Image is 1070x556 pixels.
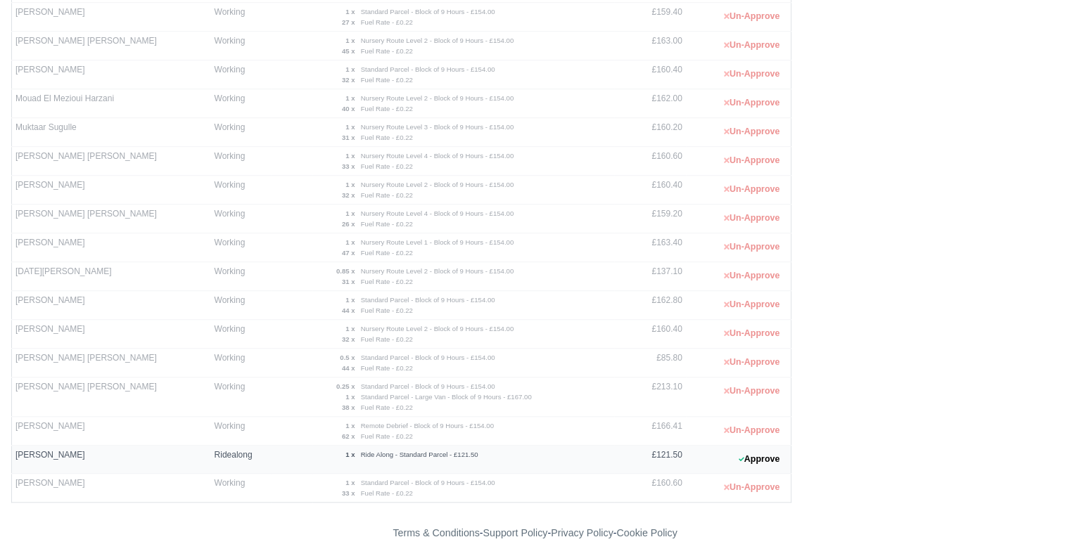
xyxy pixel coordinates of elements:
small: Fuel Rate - £0.22 [361,278,413,285]
strong: 62 x [342,432,355,440]
button: Un-Approve [716,295,787,315]
small: Ride Along - Standard Parcel - £121.50 [361,451,478,458]
strong: 47 x [342,249,355,257]
td: £163.00 [614,32,686,60]
small: Fuel Rate - £0.22 [361,335,413,343]
div: - - - [134,525,936,541]
td: Mouad El Mezioui Harzani [12,89,211,118]
button: Un-Approve [716,64,787,84]
small: Fuel Rate - £0.22 [361,134,413,141]
strong: 1 x [345,238,355,246]
small: Nursery Route Level 2 - Block of 9 Hours - £154.00 [361,37,514,44]
strong: 1 x [345,181,355,188]
td: £159.20 [614,205,686,233]
button: Un-Approve [716,323,787,344]
button: Un-Approve [716,93,787,113]
button: Un-Approve [716,6,787,27]
small: Nursery Route Level 4 - Block of 9 Hours - £154.00 [361,152,514,160]
a: Privacy Policy [551,527,613,538]
small: Standard Parcel - Block of 9 Hours - £154.00 [361,296,495,304]
td: £85.80 [614,349,686,377]
strong: 1 x [345,451,355,458]
td: £166.41 [614,417,686,446]
button: Un-Approve [716,477,787,498]
a: Terms & Conditions [393,527,479,538]
small: Fuel Rate - £0.22 [361,489,413,497]
td: Working [211,176,272,205]
strong: 0.5 x [340,354,355,361]
td: £121.50 [614,446,686,474]
td: £160.40 [614,320,686,349]
td: Working [211,349,272,377]
strong: 31 x [342,134,355,141]
button: Un-Approve [716,35,787,56]
td: Ridealong [211,446,272,474]
small: Standard Parcel - Block of 9 Hours - £154.00 [361,65,495,73]
small: Standard Parcel - Block of 9 Hours - £154.00 [361,382,495,390]
td: £160.20 [614,118,686,147]
td: [PERSON_NAME] [12,3,211,32]
button: Un-Approve [716,266,787,286]
td: Working [211,3,272,32]
small: Fuel Rate - £0.22 [361,47,413,55]
small: Standard Parcel - Block of 9 Hours - £154.00 [361,479,495,486]
td: [PERSON_NAME] [12,320,211,349]
button: Un-Approve [716,352,787,373]
td: £162.00 [614,89,686,118]
td: Working [211,205,272,233]
a: Cookie Policy [616,527,677,538]
td: [PERSON_NAME] [PERSON_NAME] [12,32,211,60]
small: Remote Debrief - Block of 9 Hours - £154.00 [361,422,494,429]
strong: 44 x [342,364,355,372]
strong: 44 x [342,306,355,314]
td: Working [211,118,272,147]
strong: 1 x [345,94,355,102]
td: [DATE][PERSON_NAME] [12,262,211,291]
strong: 38 x [342,403,355,411]
strong: 32 x [342,191,355,199]
strong: 1 x [345,123,355,131]
td: £162.80 [614,291,686,320]
button: Un-Approve [716,208,787,228]
button: Approve [731,449,788,470]
td: Working [211,417,272,446]
td: Working [211,291,272,320]
button: Un-Approve [716,179,787,200]
small: Fuel Rate - £0.22 [361,403,413,411]
small: Standard Parcel - Large Van - Block of 9 Hours - £167.00 [361,393,532,401]
small: Fuel Rate - £0.22 [361,364,413,372]
td: Working [211,32,272,60]
small: Fuel Rate - £0.22 [361,220,413,228]
strong: 1 x [345,325,355,332]
iframe: Chat Widget [1000,489,1070,556]
small: Standard Parcel - Block of 9 Hours - £154.00 [361,8,495,15]
td: [PERSON_NAME] [PERSON_NAME] [12,205,211,233]
td: [PERSON_NAME] [12,417,211,446]
small: Fuel Rate - £0.22 [361,191,413,199]
td: Working [211,233,272,262]
td: £137.10 [614,262,686,291]
td: Working [211,474,272,503]
td: Working [211,262,272,291]
strong: 0.85 x [336,267,355,275]
strong: 32 x [342,335,355,343]
strong: 1 x [345,209,355,217]
td: [PERSON_NAME] [PERSON_NAME] [12,147,211,176]
td: [PERSON_NAME] [PERSON_NAME] [12,349,211,377]
strong: 27 x [342,18,355,26]
td: Working [211,60,272,89]
td: [PERSON_NAME] [PERSON_NAME] [12,377,211,417]
strong: 1 x [345,296,355,304]
td: £160.40 [614,60,686,89]
button: Un-Approve [716,237,787,257]
strong: 1 x [345,479,355,486]
td: [PERSON_NAME] [12,474,211,503]
small: Nursery Route Level 2 - Block of 9 Hours - £154.00 [361,94,514,102]
a: Support Policy [483,527,548,538]
button: Un-Approve [716,381,787,401]
strong: 1 x [345,152,355,160]
small: Fuel Rate - £0.22 [361,105,413,112]
td: £163.40 [614,233,686,262]
strong: 1 x [345,422,355,429]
